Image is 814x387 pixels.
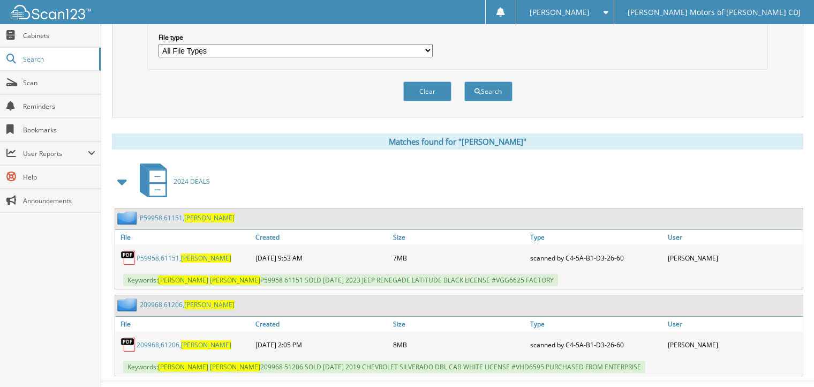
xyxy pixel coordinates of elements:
[527,334,665,355] div: scanned by C4-5A-B1-D3-26-60
[23,173,95,182] span: Help
[464,81,512,101] button: Search
[210,362,260,371] span: [PERSON_NAME]
[23,78,95,87] span: Scan
[120,250,137,266] img: PDF.png
[390,317,528,331] a: Size
[390,230,528,244] a: Size
[527,247,665,269] div: scanned by C4-5A-B1-D3-26-60
[665,334,803,355] div: [PERSON_NAME]
[117,298,140,311] img: folder2.png
[112,133,803,150] div: Matches found for "[PERSON_NAME]"
[253,230,390,244] a: Created
[253,317,390,331] a: Created
[133,160,210,203] a: 2024 DEALS
[184,300,235,309] span: [PERSON_NAME]
[115,230,253,244] a: File
[527,317,665,331] a: Type
[628,9,801,16] span: [PERSON_NAME] Motors of [PERSON_NAME] CDJ
[253,334,390,355] div: [DATE] 2:05 PM
[390,247,528,269] div: 7MB
[123,274,558,286] span: Keywords: P59958 61151 SOLD [DATE] 2023 JEEP RENEGADE LATITUDE BLACK LICENSE #VGG6625 FACTORY
[159,33,433,42] label: File type
[181,254,231,263] span: [PERSON_NAME]
[23,125,95,135] span: Bookmarks
[530,9,590,16] span: [PERSON_NAME]
[174,177,210,186] span: 2024 DEALS
[210,276,260,285] span: [PERSON_NAME]
[760,336,814,387] iframe: Chat Widget
[390,334,528,355] div: 8MB
[184,213,235,222] span: [PERSON_NAME]
[527,230,665,244] a: Type
[137,254,231,263] a: P59958,61151,[PERSON_NAME]
[665,247,803,269] div: [PERSON_NAME]
[11,5,91,19] img: scan123-logo-white.svg
[120,337,137,353] img: PDF.png
[23,55,94,64] span: Search
[115,317,253,331] a: File
[117,211,140,225] img: folder2.png
[140,300,235,309] a: 209968,61206,[PERSON_NAME]
[123,361,645,373] span: Keywords: 209968 51206 SOLD [DATE] 2019 CHEVROLET SILVERADO DBL CAB WHITE LICENSE #VHD6595 PURCHA...
[23,196,95,205] span: Announcements
[23,31,95,40] span: Cabinets
[403,81,451,101] button: Clear
[23,102,95,111] span: Reminders
[140,213,235,222] a: P59958,61151,[PERSON_NAME]
[253,247,390,269] div: [DATE] 9:53 AM
[665,317,803,331] a: User
[158,362,208,371] span: [PERSON_NAME]
[23,149,88,158] span: User Reports
[181,340,231,349] span: [PERSON_NAME]
[665,230,803,244] a: User
[137,340,231,349] a: 209968,61206,[PERSON_NAME]
[158,276,208,285] span: [PERSON_NAME]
